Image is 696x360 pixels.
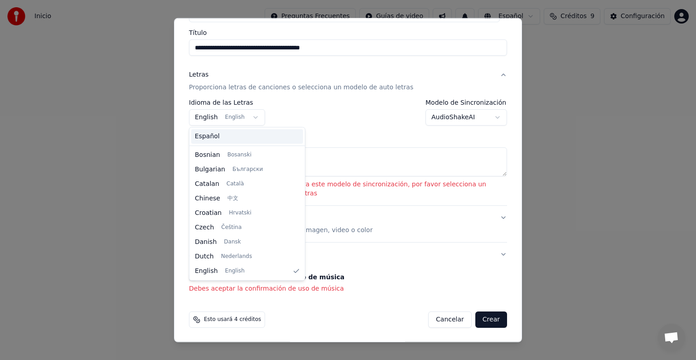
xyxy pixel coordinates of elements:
span: English [195,267,218,276]
span: Bosanski [227,151,251,159]
span: Čeština [221,224,242,231]
span: Български [232,166,263,173]
span: Hrvatski [229,209,251,217]
span: Croatian [195,209,222,218]
span: Catalan [195,180,219,189]
span: English [225,268,244,275]
span: Bosnian [195,151,220,160]
span: Dansk [224,238,241,246]
span: Czech [195,223,214,232]
span: Danish [195,238,217,247]
span: Chinese [195,194,220,203]
span: Español [195,132,220,141]
span: Català [227,180,244,188]
span: Bulgarian [195,165,225,174]
span: Dutch [195,252,214,261]
span: Nederlands [221,253,252,260]
span: 中文 [227,195,238,202]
